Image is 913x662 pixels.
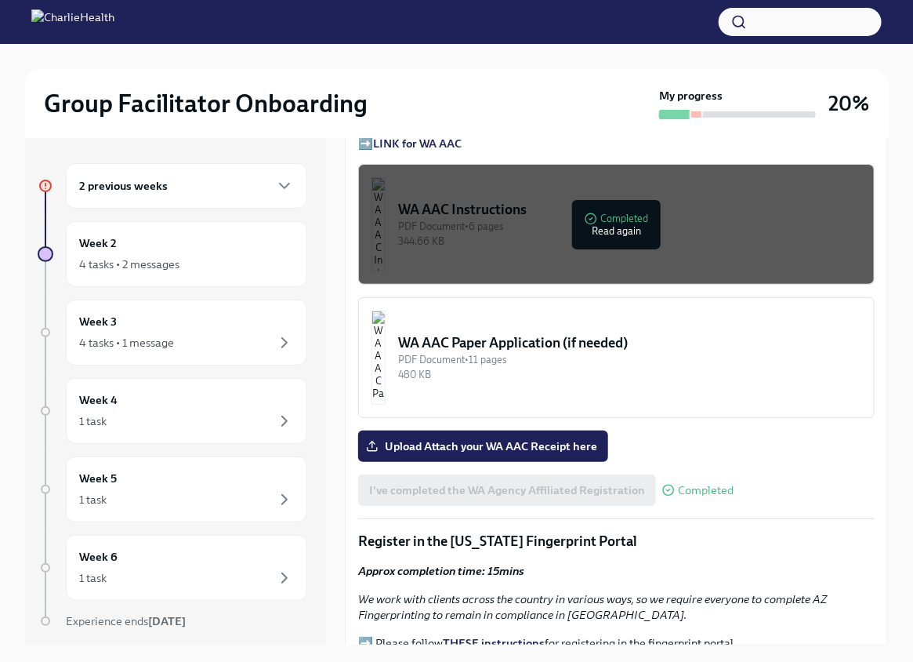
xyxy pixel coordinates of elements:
strong: My progress [659,88,723,104]
h6: Week 4 [79,391,118,409]
p: ➡️ [358,136,875,151]
div: 2 previous weeks [66,163,307,209]
img: CharlieHealth [31,9,114,35]
div: 480 KB [398,367,861,382]
h6: 2 previous weeks [79,177,168,195]
h6: Week 6 [79,548,118,566]
div: 1 task [79,492,107,507]
a: Week 61 task [38,535,307,601]
button: WA AAC InstructionsPDF Document•6 pages344.66 KBCompletedRead again [358,164,875,285]
div: 4 tasks • 2 messages [79,256,179,272]
img: WA AAC Instructions [371,177,386,271]
p: Register in the [US_STATE] Fingerprint Portal [358,532,875,551]
div: 1 task [79,570,107,586]
h6: Week 5 [79,470,117,487]
h6: Week 3 [79,313,117,330]
strong: Approx completion time: 15mins [358,564,524,578]
span: Experience ends [66,614,186,628]
span: Upload Attach your WA AAC Receipt here [369,438,597,454]
div: 4 tasks • 1 message [79,335,174,351]
div: PDF Document • 11 pages [398,352,861,367]
img: WA AAC Paper Application (if needed) [371,311,386,405]
h3: 20% [828,89,869,118]
div: WA AAC Paper Application (if needed) [398,333,861,352]
div: 344.66 KB [398,234,861,249]
a: Week 41 task [38,378,307,444]
span: Completed [678,485,734,497]
button: WA AAC Paper Application (if needed)PDF Document•11 pages480 KB [358,297,875,418]
div: WA AAC Instructions [398,200,861,219]
h2: Group Facilitator Onboarding [44,88,368,119]
strong: [DATE] [148,614,186,628]
label: Upload Attach your WA AAC Receipt here [358,431,608,462]
p: ➡️ Please follow for registering in the fingerprint portal [358,635,875,651]
a: Week 51 task [38,456,307,522]
div: 1 task [79,413,107,429]
em: We work with clients across the country in various ways, so we require everyone to complete AZ Fi... [358,592,827,622]
a: Week 34 tasks • 1 message [38,300,307,366]
div: PDF Document • 6 pages [398,219,861,234]
h6: Week 2 [79,235,117,252]
a: THESE instructions [443,636,545,650]
a: Week 24 tasks • 2 messages [38,221,307,287]
a: LINK for WA AAC [373,136,462,151]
